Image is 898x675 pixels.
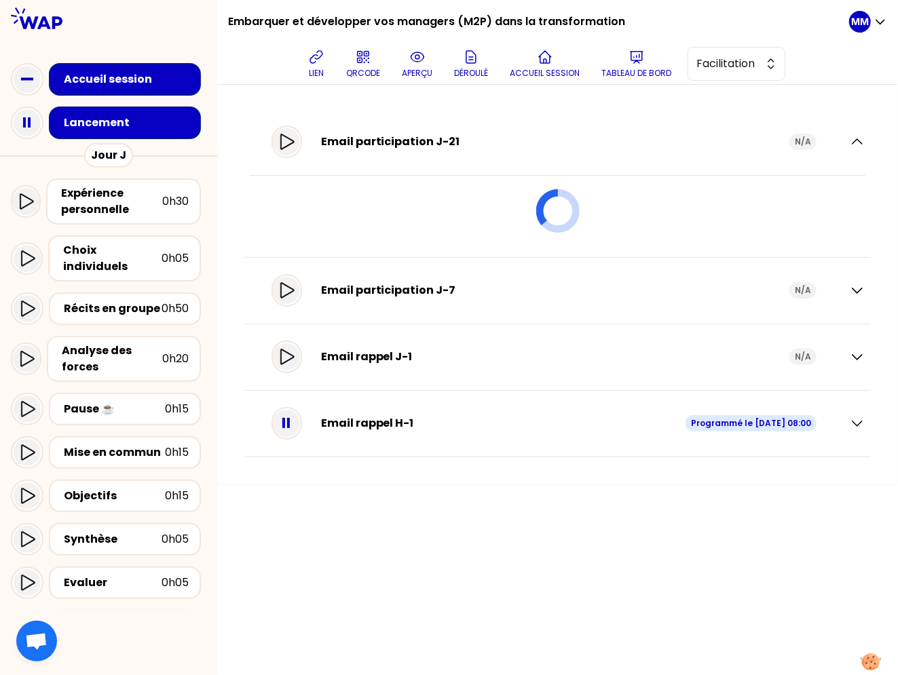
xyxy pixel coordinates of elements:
[162,531,189,547] div: 0h05
[688,47,785,81] button: Facilitation
[321,415,686,431] div: Email rappel H-1
[341,43,386,84] button: QRCODE
[454,68,488,79] p: Déroulé
[321,134,789,150] div: Email participation J-21
[321,349,789,365] div: Email rappel J-1
[165,488,189,504] div: 0h15
[696,56,757,72] span: Facilitation
[686,415,817,431] div: Programmé le [DATE] 08:00
[64,444,165,461] div: Mise en commun
[162,575,189,591] div: 0h05
[449,43,493,84] button: Déroulé
[851,15,869,28] p: MM
[789,134,817,150] div: N/A
[789,282,817,298] div: N/A
[61,185,162,218] div: Expérience personnelle
[16,621,57,661] div: Ouvrir le chat
[601,68,671,79] p: Tableau de bord
[789,349,817,365] div: N/A
[64,488,165,504] div: Objectifs
[510,68,580,79] p: Accueil session
[84,143,133,168] div: Jour J
[396,43,438,84] button: aperçu
[504,43,585,84] button: Accueil session
[64,301,162,317] div: Récits en groupe
[162,351,189,367] div: 0h20
[165,401,189,417] div: 0h15
[162,193,189,210] div: 0h30
[162,250,189,267] div: 0h05
[309,68,324,79] p: lien
[62,343,162,375] div: Analyse des forces
[162,301,189,317] div: 0h50
[849,11,887,33] button: MM
[64,71,194,88] div: Accueil session
[64,575,162,591] div: Evaluer
[165,444,189,461] div: 0h15
[64,531,162,547] div: Synthèse
[64,401,165,417] div: Pause ☕️
[303,43,330,84] button: lien
[321,282,789,298] div: Email participation J-7
[402,68,432,79] p: aperçu
[596,43,677,84] button: Tableau de bord
[63,242,162,275] div: Choix individuels
[64,115,194,131] div: Lancement
[346,68,380,79] p: QRCODE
